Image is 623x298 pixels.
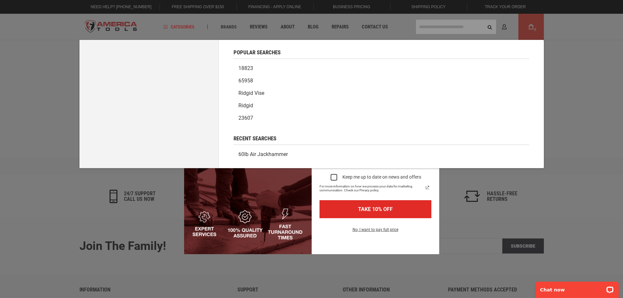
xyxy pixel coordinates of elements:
[234,75,529,87] a: 65958
[320,184,424,192] span: For more information on how we process your data for marketing communication. Check our Privacy p...
[531,277,623,298] iframe: LiveChat chat widget
[234,148,529,161] a: 60lb air jackhammer
[234,112,529,124] a: 23607
[234,50,281,55] span: Popular Searches
[234,99,529,112] a: Ridgid
[424,184,431,191] a: Read our Privacy Policy
[347,226,404,237] button: No, I want to pay full price
[342,174,421,180] div: Keep me up to date on news and offers
[320,200,431,218] button: TAKE 10% OFF
[234,87,529,99] a: Ridgid vise
[234,62,529,75] a: 18823
[424,184,431,191] svg: link icon
[234,136,276,141] span: Recent Searches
